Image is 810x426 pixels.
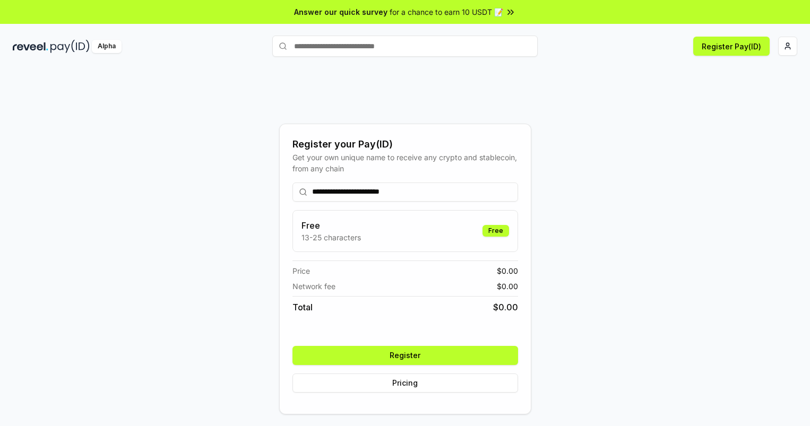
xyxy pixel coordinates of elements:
[493,301,518,314] span: $ 0.00
[693,37,770,56] button: Register Pay(ID)
[390,6,503,18] span: for a chance to earn 10 USDT 📝
[497,281,518,292] span: $ 0.00
[301,232,361,243] p: 13-25 characters
[50,40,90,53] img: pay_id
[292,373,518,393] button: Pricing
[482,225,509,237] div: Free
[294,6,387,18] span: Answer our quick survey
[13,40,48,53] img: reveel_dark
[292,346,518,365] button: Register
[301,219,361,232] h3: Free
[497,265,518,276] span: $ 0.00
[292,137,518,152] div: Register your Pay(ID)
[292,152,518,174] div: Get your own unique name to receive any crypto and stablecoin, from any chain
[92,40,122,53] div: Alpha
[292,281,335,292] span: Network fee
[292,301,313,314] span: Total
[292,265,310,276] span: Price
